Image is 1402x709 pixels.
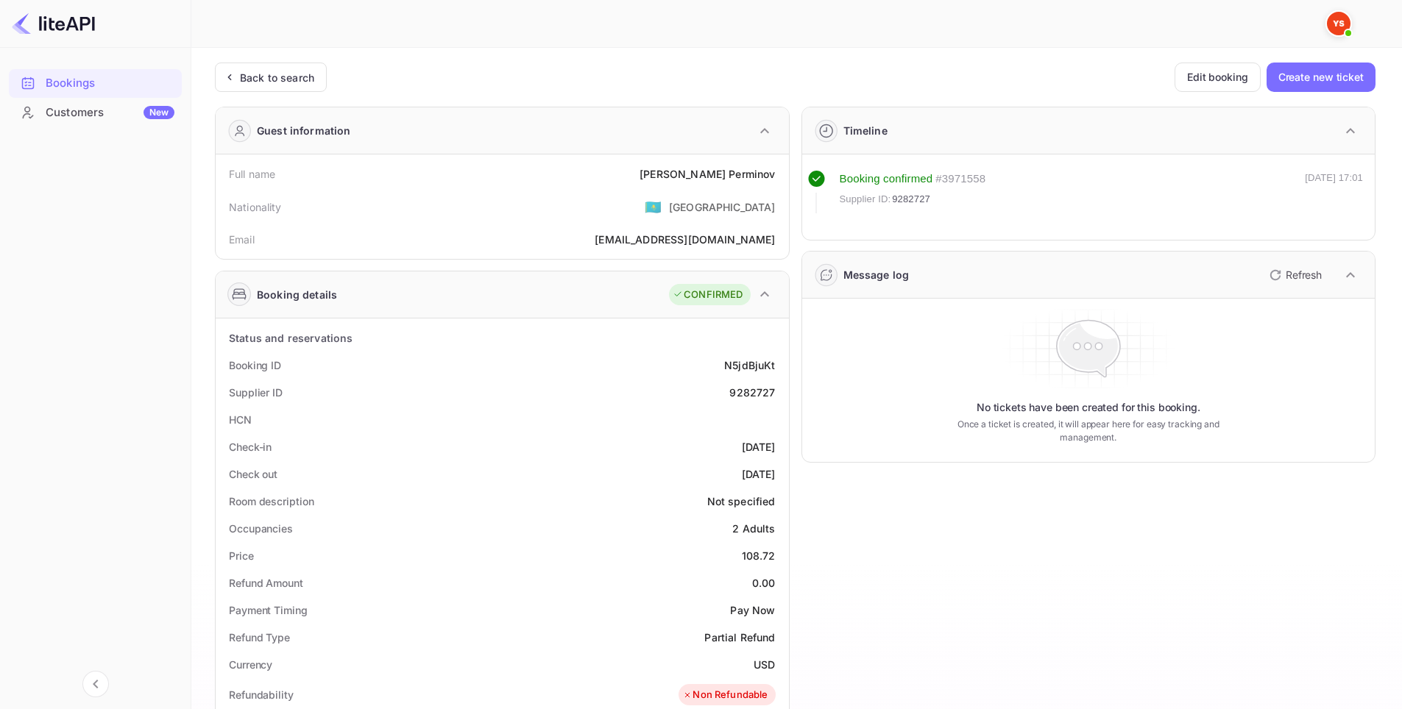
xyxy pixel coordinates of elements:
[229,466,277,482] div: Check out
[669,199,776,215] div: [GEOGRAPHIC_DATA]
[229,630,290,645] div: Refund Type
[1261,263,1328,287] button: Refresh
[977,400,1200,415] p: No tickets have been created for this booking.
[1267,63,1376,92] button: Create new ticket
[730,602,775,618] div: Pay Now
[257,123,351,138] div: Guest information
[595,232,775,247] div: [EMAIL_ADDRESS][DOMAIN_NAME]
[843,267,910,282] div: Message log
[935,171,985,188] div: # 3971558
[707,494,776,509] div: Not specified
[704,630,775,645] div: Partial Refund
[843,123,888,138] div: Timeline
[229,602,308,618] div: Payment Timing
[732,521,775,536] div: 2 Adults
[840,171,933,188] div: Booking confirmed
[724,357,775,373] div: N5jdBjuKt
[1175,63,1261,92] button: Edit booking
[229,166,275,182] div: Full name
[729,385,775,400] div: 9282727
[229,232,255,247] div: Email
[840,192,891,207] span: Supplier ID:
[229,575,303,591] div: Refund Amount
[229,199,282,215] div: Nationality
[1305,171,1363,213] div: [DATE] 17:01
[229,412,252,427] div: HCN
[742,548,776,563] div: 108.72
[742,466,776,482] div: [DATE]
[12,12,95,35] img: LiteAPI logo
[934,418,1242,444] p: Once a ticket is created, it will appear here for easy tracking and management.
[240,70,314,85] div: Back to search
[673,288,743,302] div: CONFIRMED
[754,657,775,672] div: USD
[229,521,293,536] div: Occupancies
[752,575,776,591] div: 0.00
[742,439,776,455] div: [DATE]
[892,192,930,207] span: 9282727
[229,385,283,400] div: Supplier ID
[229,687,294,702] div: Refundability
[257,287,337,302] div: Booking details
[229,357,281,373] div: Booking ID
[645,193,662,220] span: United States
[229,657,272,672] div: Currency
[229,494,314,509] div: Room description
[82,671,109,697] button: Collapse navigation
[144,106,174,119] div: New
[46,75,174,92] div: Bookings
[9,69,182,98] div: Bookings
[46,104,174,121] div: Customers
[9,99,182,127] div: CustomersNew
[229,330,353,346] div: Status and reservations
[9,69,182,96] a: Bookings
[1327,12,1350,35] img: Yandex Support
[229,548,254,563] div: Price
[229,439,272,455] div: Check-in
[682,688,768,702] div: Non Refundable
[1286,267,1322,282] p: Refresh
[9,99,182,126] a: CustomersNew
[640,166,775,182] div: [PERSON_NAME] Perminov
